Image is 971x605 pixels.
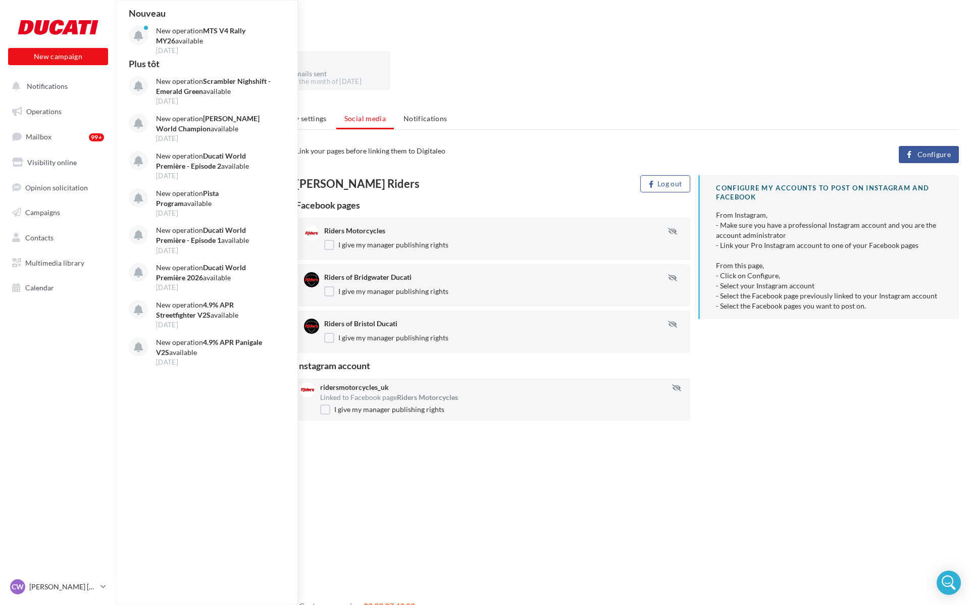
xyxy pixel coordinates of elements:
label: I give my manager publishing rights [324,286,448,296]
span: Calendar [25,283,54,292]
label: I give my manager publishing rights [320,405,444,415]
a: Multimedia library [6,253,110,274]
button: Log out [640,175,691,192]
a: Contacts [6,227,110,248]
span: Link your pages before linking them to Digitaleo [296,146,445,155]
label: I give my manager publishing rights [324,240,448,250]
a: Calendar [6,277,110,298]
span: Visibility online [27,158,77,167]
span: Riders of Bridgwater Ducati [324,273,412,281]
div: Emails sent [291,70,382,77]
div: These values are updated every day at 6 am [128,92,959,102]
span: Riders Motorcycles [397,393,458,401]
span: CW [12,582,24,592]
button: Notifications [6,76,106,97]
a: Campaigns [6,202,110,223]
span: Notifications [403,114,447,123]
a: Visibility online [6,152,110,173]
p: [PERSON_NAME] [PERSON_NAME] [29,582,96,592]
div: 0 [291,57,382,68]
div: 99+ [89,133,104,141]
div: From Instagram, - Make sure you have a professional Instagram account and you are the account adm... [716,210,943,311]
button: New campaign [8,48,108,65]
span: Riders Motorcycles [324,226,385,235]
span: Mailbox [26,132,52,141]
span: My settings [289,114,327,123]
span: Riders of Bristol Ducati [324,319,397,328]
div: Facebook pages [296,200,690,210]
div: [PERSON_NAME] Riders [296,178,489,189]
span: Opinion solicitation [25,183,88,191]
span: Notifications [27,82,68,90]
span: ridersmotorcycles_uk [320,383,389,391]
div: In the month of [DATE] [291,77,382,86]
span: Contacts [25,233,54,242]
h1: Manage my account [128,16,959,31]
div: Open Intercom Messenger [937,571,961,595]
span: Configure [917,150,951,159]
div: Linked to Facebook page [320,392,686,402]
span: Campaigns [25,208,60,217]
button: Configure [899,146,959,163]
div: CONFIGURE MY ACCOUNTS TO POST on Instagram and Facebook [716,183,943,202]
div: Client reference: 413DUCATLI - 728154 [128,33,959,43]
span: Multimedia library [25,259,84,267]
label: I give my manager publishing rights [324,333,448,343]
a: Opinion solicitation [6,177,110,198]
a: Mailbox99+ [6,126,110,147]
span: Operations [26,107,62,116]
a: Operations [6,101,110,122]
div: Instagram account [296,361,690,370]
a: CW [PERSON_NAME] [PERSON_NAME] [8,577,108,596]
